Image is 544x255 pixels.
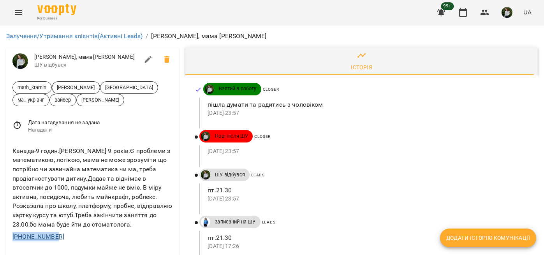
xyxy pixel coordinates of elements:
p: пішла думати та радитись з чоловіком [208,100,525,109]
p: [DATE] 17:26 [208,243,525,250]
span: вайбер [50,96,76,104]
span: Нагадати [28,126,173,134]
a: ДТ Чавага Вікторія [199,170,210,179]
p: пт.21.30 [208,186,525,195]
span: [PERSON_NAME] [52,84,100,91]
a: [PHONE_NUMBER] [12,233,64,240]
span: Взятий в роботу [214,85,261,92]
button: Menu [9,3,28,22]
span: For Business [37,16,76,21]
img: ДТ Чавага Вікторія [12,53,28,69]
span: [GEOGRAPHIC_DATA] [100,84,158,91]
span: Дата нагадування не задана [28,119,173,127]
div: Історія [351,63,372,72]
span: 99+ [441,2,454,10]
p: пт.21.30 [208,233,525,243]
img: Voopty Logo [37,4,76,15]
nav: breadcrumb [6,32,538,41]
span: Нові після ШУ [210,133,253,140]
p: [PERSON_NAME], мама [PERSON_NAME] [151,32,267,41]
div: Канада-9 годин.[PERSON_NAME] 9 років.Є проблеми з математикою, логікою, мама не може зрозуміти що... [11,145,174,230]
img: Дащенко Аня [201,217,210,227]
button: Додати історію комунікації [440,229,536,247]
span: math_kramin [13,84,51,91]
a: ДТ Чавага Вікторія [199,132,210,141]
span: Додати історію комунікації [446,233,530,243]
span: [PERSON_NAME], мама [PERSON_NAME] [34,53,139,61]
a: ДТ Чавага Вікторія [203,84,214,94]
a: Дащенко Аня [199,217,210,227]
img: ДТ Чавага Вікторія [205,84,214,94]
li: / [146,32,148,41]
img: ДТ Чавага Вікторія [201,170,210,179]
span: Leads [251,173,265,177]
span: ШУ відбувся [210,171,250,178]
p: [DATE] 23:57 [208,195,525,203]
span: ма_ укр анг [13,96,49,104]
span: UA [523,8,532,16]
span: Closer [263,87,279,91]
p: [DATE] 23:57 [208,148,525,155]
span: Leads [262,220,276,224]
span: [PERSON_NAME] [77,96,124,104]
span: Closer [254,134,271,139]
span: записаний на ШУ [210,218,260,225]
a: Залучення/Утримання клієнтів(Активні Leads) [6,32,143,40]
span: ШУ відбувся [34,61,139,69]
img: ДТ Чавага Вікторія [201,132,210,141]
button: UA [520,5,535,19]
img: 6b662c501955233907b073253d93c30f.jpg [502,7,512,18]
p: [DATE] 23:57 [208,109,525,117]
